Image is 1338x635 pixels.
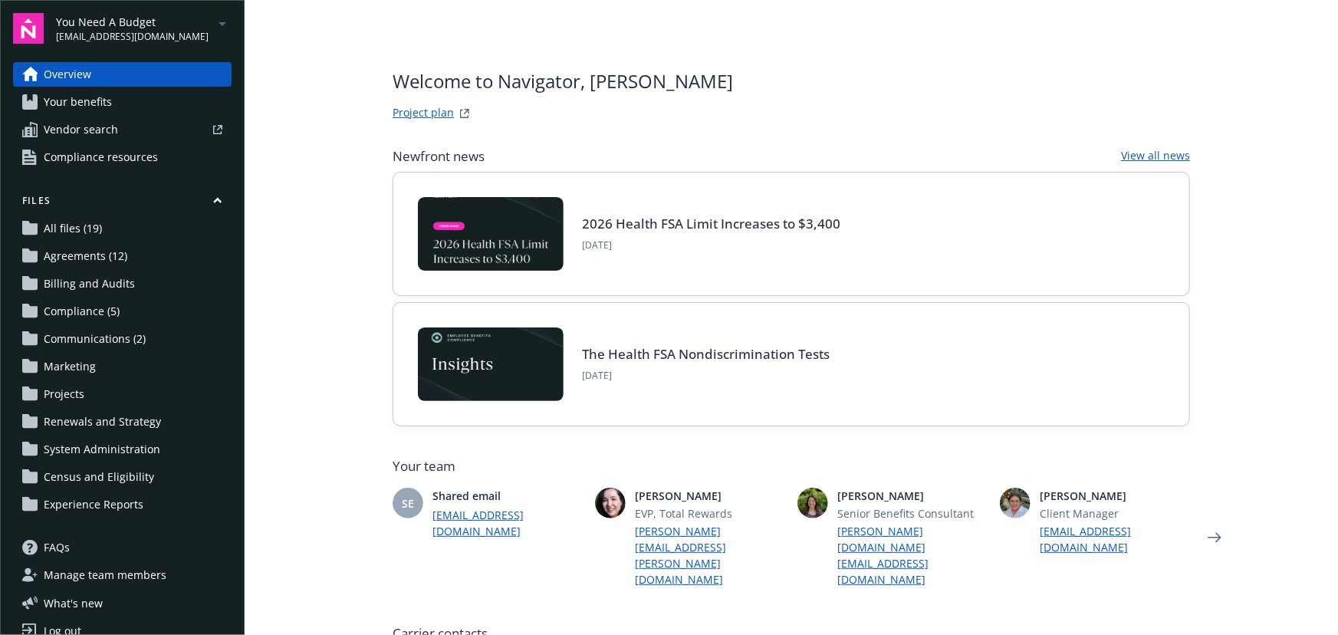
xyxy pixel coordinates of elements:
[635,488,785,504] span: [PERSON_NAME]
[837,523,988,587] a: [PERSON_NAME][DOMAIN_NAME][EMAIL_ADDRESS][DOMAIN_NAME]
[13,13,44,44] img: navigator-logo.svg
[393,457,1190,475] span: Your team
[797,488,828,518] img: photo
[13,90,232,114] a: Your benefits
[44,563,166,587] span: Manage team members
[44,327,146,351] span: Communications (2)
[13,327,232,351] a: Communications (2)
[44,410,161,434] span: Renewals and Strategy
[582,215,840,232] a: 2026 Health FSA Limit Increases to $3,400
[44,244,127,268] span: Agreements (12)
[432,507,583,539] a: [EMAIL_ADDRESS][DOMAIN_NAME]
[44,299,120,324] span: Compliance (5)
[635,523,785,587] a: [PERSON_NAME][EMAIL_ADDRESS][PERSON_NAME][DOMAIN_NAME]
[13,437,232,462] a: System Administration
[1040,505,1190,521] span: Client Manager
[1000,488,1031,518] img: photo
[418,327,564,401] img: Card Image - EB Compliance Insights.png
[582,369,830,383] span: [DATE]
[13,382,232,406] a: Projects
[1202,525,1227,550] a: Next
[582,345,830,363] a: The Health FSA Nondiscrimination Tests
[13,595,127,611] button: What's new
[402,495,414,512] span: SE
[13,465,232,489] a: Census and Eligibility
[13,194,232,213] button: Files
[13,299,232,324] a: Compliance (5)
[13,117,232,142] a: Vendor search
[13,492,232,517] a: Experience Reports
[13,62,232,87] a: Overview
[44,117,118,142] span: Vendor search
[44,382,84,406] span: Projects
[635,505,785,521] span: EVP, Total Rewards
[44,216,102,241] span: All files (19)
[13,271,232,296] a: Billing and Audits
[837,488,988,504] span: [PERSON_NAME]
[837,505,988,521] span: Senior Benefits Consultant
[213,14,232,32] a: arrowDropDown
[418,197,564,271] img: BLOG-Card Image - Compliance - 2026 Health FSA Limit Increases to $3,400.jpg
[44,354,96,379] span: Marketing
[13,244,232,268] a: Agreements (12)
[393,104,454,123] a: Project plan
[393,147,485,166] span: Newfront news
[56,13,232,44] button: You Need A Budget[EMAIL_ADDRESS][DOMAIN_NAME]arrowDropDown
[432,488,583,504] span: Shared email
[13,216,232,241] a: All files (19)
[44,145,158,169] span: Compliance resources
[44,271,135,296] span: Billing and Audits
[1040,523,1190,555] a: [EMAIL_ADDRESS][DOMAIN_NAME]
[393,67,733,95] span: Welcome to Navigator , [PERSON_NAME]
[455,104,474,123] a: projectPlanWebsite
[44,465,154,489] span: Census and Eligibility
[582,239,840,252] span: [DATE]
[595,488,626,518] img: photo
[44,437,160,462] span: System Administration
[44,595,103,611] span: What ' s new
[1121,147,1190,166] a: View all news
[13,145,232,169] a: Compliance resources
[13,354,232,379] a: Marketing
[13,410,232,434] a: Renewals and Strategy
[44,62,91,87] span: Overview
[56,30,209,44] span: [EMAIL_ADDRESS][DOMAIN_NAME]
[13,563,232,587] a: Manage team members
[44,535,70,560] span: FAQs
[13,535,232,560] a: FAQs
[44,90,112,114] span: Your benefits
[1040,488,1190,504] span: [PERSON_NAME]
[56,14,209,30] span: You Need A Budget
[44,492,143,517] span: Experience Reports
